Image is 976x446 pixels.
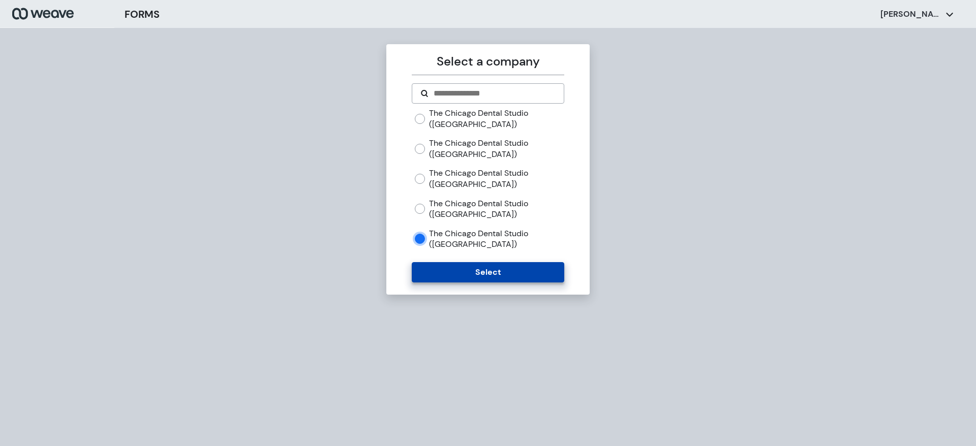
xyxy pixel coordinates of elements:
[412,52,564,71] p: Select a company
[429,168,564,189] label: The Chicago Dental Studio ([GEOGRAPHIC_DATA])
[429,228,564,250] label: The Chicago Dental Studio ([GEOGRAPHIC_DATA])
[429,198,564,220] label: The Chicago Dental Studio ([GEOGRAPHIC_DATA])
[412,262,564,282] button: Select
[429,138,564,160] label: The Chicago Dental Studio ([GEOGRAPHIC_DATA])
[880,9,941,20] p: [PERSON_NAME]
[125,7,160,22] h3: FORMS
[429,108,564,130] label: The Chicago Dental Studio ([GEOGRAPHIC_DATA])
[433,87,555,100] input: Search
